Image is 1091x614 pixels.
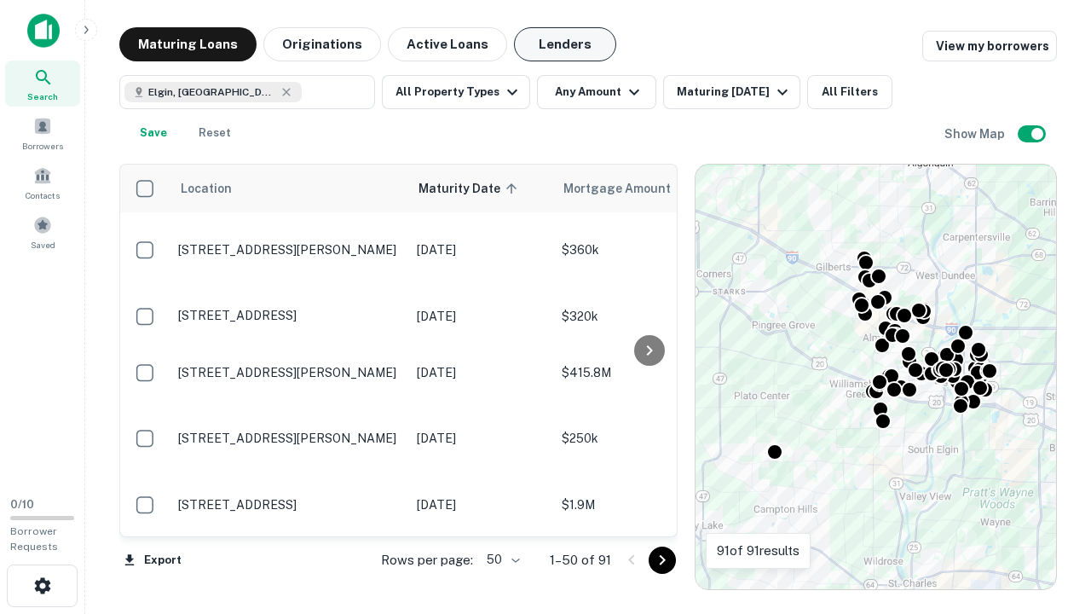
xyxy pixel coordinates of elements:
p: [STREET_ADDRESS][PERSON_NAME] [178,242,400,258]
p: Rows per page: [381,550,473,571]
span: Saved [31,238,55,252]
p: [STREET_ADDRESS][PERSON_NAME] [178,431,400,446]
button: Lenders [514,27,616,61]
div: 50 [480,547,522,572]
button: Active Loans [388,27,507,61]
span: Contacts [26,188,60,202]
a: View my borrowers [922,31,1057,61]
button: All Property Types [382,75,530,109]
th: Maturity Date [408,165,553,212]
h6: Show Map [944,125,1007,143]
p: [DATE] [417,240,545,259]
a: Contacts [5,159,80,206]
p: 1–50 of 91 [550,550,611,571]
a: Saved [5,209,80,255]
span: Mortgage Amount [563,178,693,199]
p: [DATE] [417,495,545,514]
p: [DATE] [417,363,545,382]
button: Maturing [DATE] [663,75,800,109]
iframe: Chat Widget [1006,478,1091,559]
span: Maturity Date [419,178,522,199]
p: [STREET_ADDRESS] [178,308,400,323]
span: Search [27,90,58,103]
span: Borrowers [22,139,63,153]
p: $250k [562,429,732,448]
button: All Filters [807,75,892,109]
span: 0 / 10 [10,498,34,511]
button: Any Amount [537,75,656,109]
p: [DATE] [417,429,545,448]
button: Export [119,547,186,573]
div: 0 0 [696,165,1056,589]
span: Location [180,178,232,199]
button: Originations [263,27,381,61]
p: $1.9M [562,495,732,514]
span: Elgin, [GEOGRAPHIC_DATA], [GEOGRAPHIC_DATA] [148,84,276,100]
p: $320k [562,307,732,326]
span: Borrower Requests [10,525,58,553]
p: $360k [562,240,732,259]
a: Borrowers [5,110,80,156]
img: capitalize-icon.png [27,14,60,48]
button: Save your search to get updates of matches that match your search criteria. [126,116,181,150]
a: Search [5,61,80,107]
p: 91 of 91 results [717,541,799,561]
button: Maturing Loans [119,27,257,61]
p: $415.8M [562,363,732,382]
button: Reset [188,116,242,150]
th: Location [170,165,408,212]
button: Go to next page [649,547,676,574]
p: [STREET_ADDRESS][PERSON_NAME] [178,365,400,380]
p: [DATE] [417,307,545,326]
div: Maturing [DATE] [677,82,793,102]
p: [STREET_ADDRESS] [178,497,400,513]
th: Mortgage Amount [553,165,741,212]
